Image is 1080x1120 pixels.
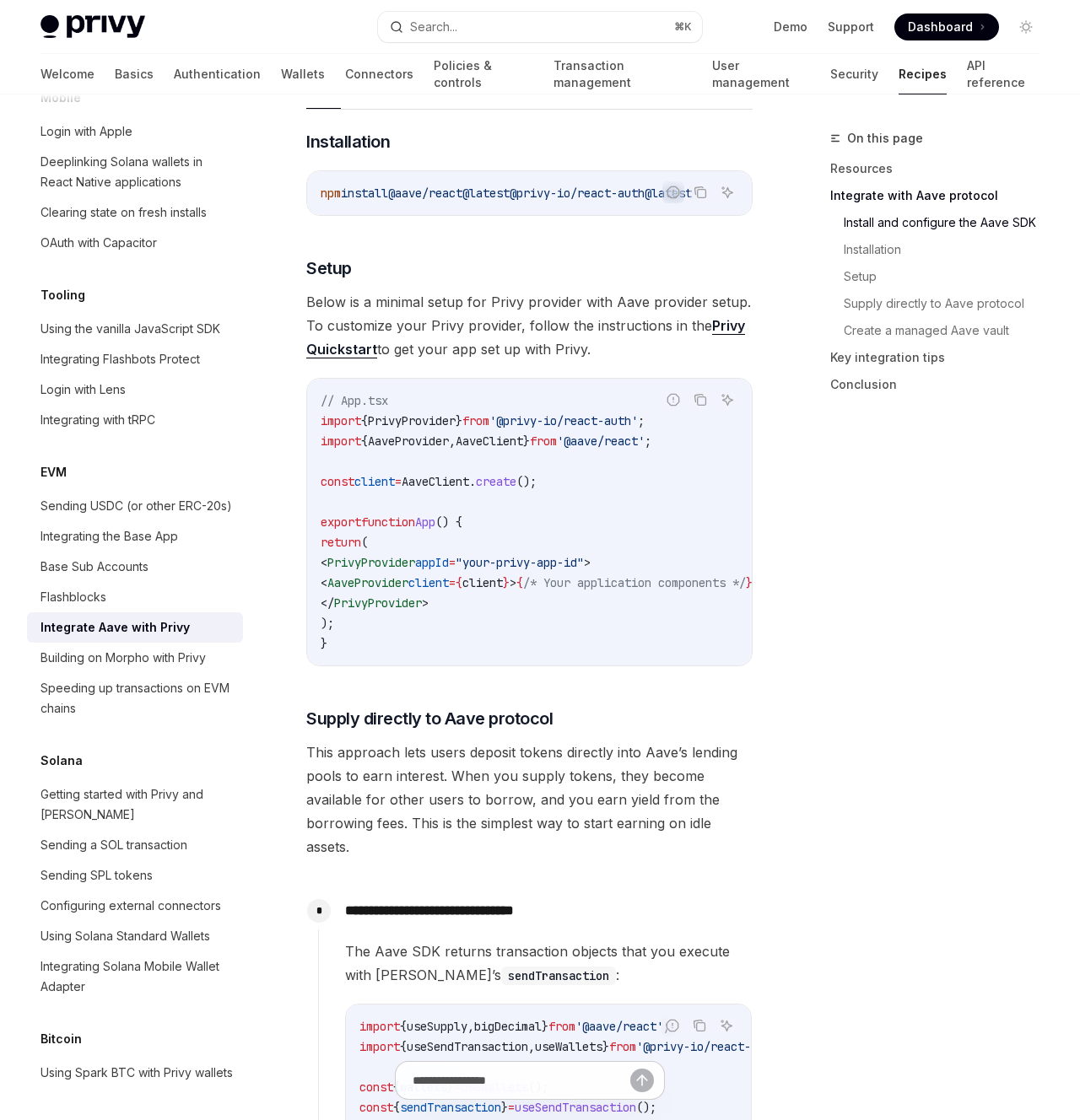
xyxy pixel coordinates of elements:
span: appId [415,555,449,570]
button: Report incorrect code [661,1015,683,1037]
span: from [609,1039,636,1054]
span: from [530,433,557,449]
a: Install and configure the Aave SDK [844,209,1053,236]
span: return [321,535,361,550]
span: Installation [306,130,390,153]
span: AaveProvider [368,433,449,449]
button: Toggle dark mode [1012,13,1039,40]
div: Base Sub Accounts [40,557,148,577]
div: Sending SPL tokens [40,865,153,886]
span: function [361,514,415,530]
span: } [602,1039,609,1054]
a: Support [828,19,874,35]
button: Ask AI [716,181,738,203]
a: Sending a SOL transaction [27,830,243,860]
span: } [523,433,530,449]
span: } [746,575,753,590]
span: < [321,555,327,570]
div: Integrating Solana Mobile Wallet Adapter [40,956,233,997]
h5: EVM [40,462,67,482]
a: Dashboard [894,13,999,40]
span: } [456,413,462,428]
a: Recipes [899,54,947,94]
div: Integrating with tRPC [40,410,155,430]
div: Search... [410,17,457,37]
a: Using Spark BTC with Privy wallets [27,1058,243,1088]
a: Integrating Flashbots Protect [27,344,243,374]
div: Building on Morpho with Privy [40,648,206,668]
span: > [510,575,516,590]
span: ); [321,616,334,631]
button: Report incorrect code [662,389,684,411]
span: client [354,474,395,489]
a: Welcome [40,54,94,94]
span: This approach lets users deposit tokens directly into Aave’s lending pools to earn interest. When... [306,740,753,859]
span: { [400,1039,407,1054]
span: = [449,555,456,570]
div: Integrating Flashbots Protect [40,349,200,369]
h5: Tooling [40,285,85,305]
span: = [449,575,456,590]
a: Integrating Solana Mobile Wallet Adapter [27,951,243,1002]
span: // App.tsx [321,393,388,408]
span: '@privy-io/react-auth' [489,413,638,428]
span: PrivyProvider [334,595,422,611]
span: Below is a minimal setup for Privy provider with Aave provider setup. To customize your Privy pro... [306,290,753,361]
a: Authentication [174,54,261,94]
span: ( [361,535,368,550]
a: Sending SPL tokens [27,860,243,891]
span: '@aave/react' [575,1019,663,1034]
span: PrivyProvider [327,555,415,570]
div: Clearing state on fresh installs [40,202,207,223]
a: Conclusion [830,371,1053,398]
a: Flashblocks [27,582,243,612]
a: Sending USDC (or other ERC-20s) [27,491,243,521]
span: } [321,636,327,651]
a: Using Solana Standard Wallets [27,921,243,951]
span: @privy-io/react-auth@latest [510,186,692,201]
span: On this page [847,128,923,148]
a: Connectors [345,54,413,94]
span: export [321,514,361,530]
span: /* Your application components */ [523,575,746,590]
span: } [503,575,510,590]
div: Using the vanilla JavaScript SDK [40,319,220,339]
div: Login with Apple [40,121,132,142]
a: User management [712,54,810,94]
div: Login with Lens [40,380,126,400]
a: Deeplinking Solana wallets in React Native applications [27,147,243,197]
span: npm [321,186,341,201]
div: Flashblocks [40,587,106,607]
span: from [548,1019,575,1034]
a: Create a managed Aave vault [844,317,1053,344]
span: () { [435,514,462,530]
span: import [321,413,361,428]
div: OAuth with Capacitor [40,233,157,253]
span: Dashboard [908,19,973,35]
div: Configuring external connectors [40,896,221,916]
span: client [408,575,449,590]
a: Login with Apple [27,116,243,147]
div: Sending a SOL transaction [40,835,187,855]
div: Integrating the Base App [40,526,178,547]
a: Basics [115,54,154,94]
span: "your-privy-app-id" [456,555,584,570]
span: import [359,1019,400,1034]
span: from [462,413,489,428]
div: Getting started with Privy and [PERSON_NAME] [40,784,233,825]
button: Report incorrect code [662,181,684,203]
a: Integrate with Aave protocol [830,182,1053,209]
span: import [359,1039,400,1054]
code: sendTransaction [501,967,616,985]
a: Integrating with tRPC [27,405,243,435]
span: = [395,474,402,489]
a: Key integration tips [830,344,1053,371]
span: { [361,433,368,449]
div: Deeplinking Solana wallets in React Native applications [40,152,233,192]
a: Getting started with Privy and [PERSON_NAME] [27,779,243,830]
span: AaveClient [402,474,469,489]
a: Supply directly to Aave protocol [844,290,1053,317]
span: { [400,1019,407,1034]
a: Clearing state on fresh installs [27,197,243,228]
span: PrivyProvider [368,413,456,428]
